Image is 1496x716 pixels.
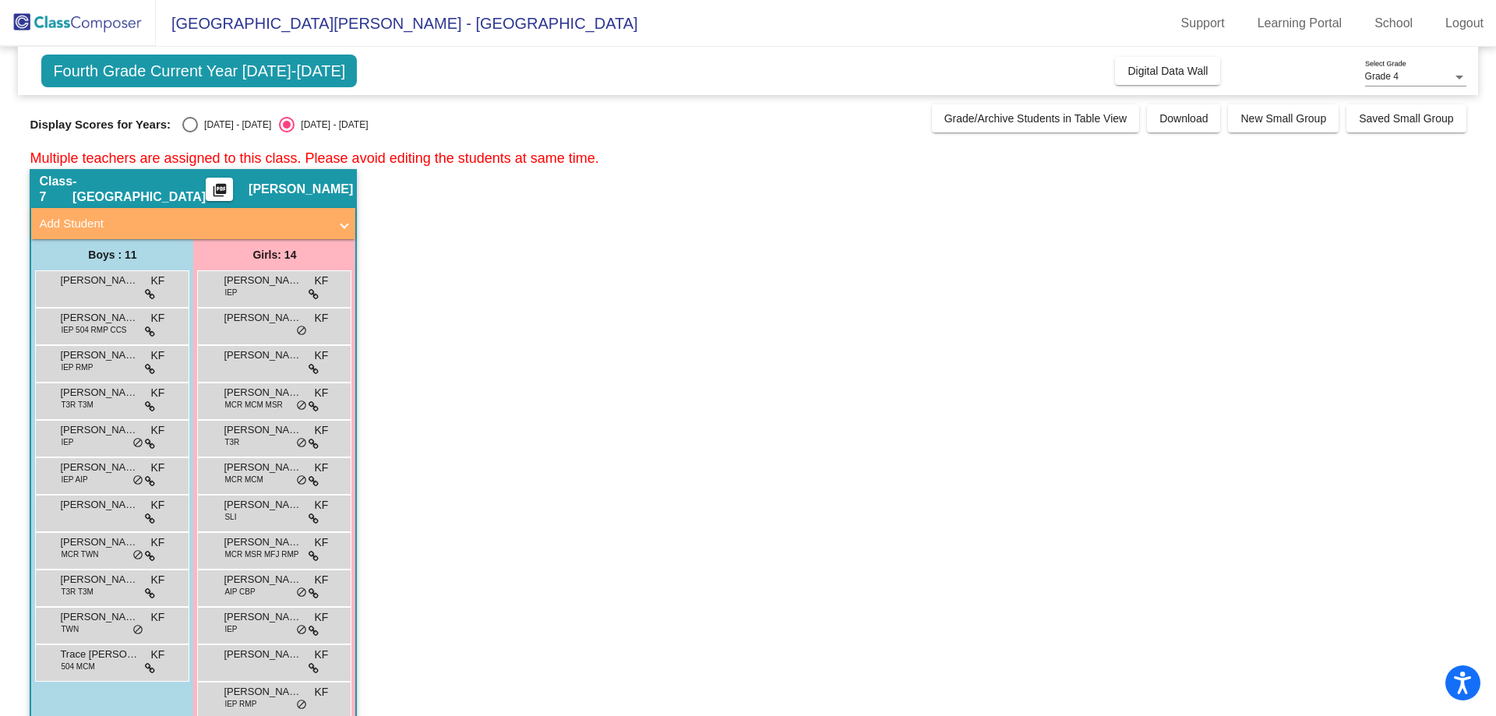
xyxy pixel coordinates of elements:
span: do_not_disturb_alt [296,699,307,711]
span: MCR MSR MFJ RMP [224,548,298,560]
span: do_not_disturb_alt [132,437,143,450]
span: T3R T3M [61,586,93,598]
span: KF [315,497,329,513]
span: KF [151,310,165,326]
span: do_not_disturb_alt [296,400,307,412]
span: [PERSON_NAME] [60,460,138,475]
span: Grade/Archive Students in Table View [944,112,1127,125]
span: IEP AIP [61,474,87,485]
mat-icon: picture_as_pdf [210,182,229,204]
button: Digital Data Wall [1115,57,1220,85]
button: Print Students Details [206,178,233,201]
span: KF [315,385,329,401]
span: [PERSON_NAME] [224,273,302,288]
a: Learning Portal [1245,11,1355,36]
button: Grade/Archive Students in Table View [932,104,1140,132]
span: do_not_disturb_alt [296,325,307,337]
span: do_not_disturb_alt [132,624,143,637]
span: Class 7 [39,174,72,205]
span: IEP [224,287,237,298]
span: Download [1159,112,1208,125]
span: KF [315,347,329,364]
span: IEP RMP [224,698,256,710]
span: Fourth Grade Current Year [DATE]-[DATE] [41,55,357,87]
span: AIP CBP [224,586,255,598]
span: Digital Data Wall [1127,65,1208,77]
span: T3R [224,436,239,448]
span: - [GEOGRAPHIC_DATA] [72,174,206,205]
span: KF [151,273,165,289]
span: TWN [61,623,79,635]
span: [PERSON_NAME] [60,534,138,550]
span: [PERSON_NAME] [60,347,138,363]
span: KF [151,572,165,588]
span: [PERSON_NAME] [60,310,138,326]
span: [PERSON_NAME] [224,310,302,326]
a: School [1362,11,1425,36]
span: [PERSON_NAME] [224,647,302,662]
span: do_not_disturb_alt [132,549,143,562]
span: New Small Group [1240,112,1326,125]
span: do_not_disturb_alt [296,474,307,487]
div: [DATE] - [DATE] [295,118,368,132]
span: [PERSON_NAME] [224,460,302,475]
span: [PERSON_NAME] [60,609,138,625]
span: KF [315,422,329,439]
span: KF [151,422,165,439]
span: do_not_disturb_alt [296,437,307,450]
span: KF [151,534,165,551]
span: KF [315,460,329,476]
span: [PERSON_NAME] [224,684,302,700]
span: MCR MCM [224,474,263,485]
button: Download [1147,104,1220,132]
span: KF [151,497,165,513]
span: [PERSON_NAME] [60,422,138,438]
div: Boys : 11 [31,239,193,270]
span: KF [315,310,329,326]
span: do_not_disturb_alt [296,624,307,637]
span: IEP [224,623,237,635]
span: Multiple teachers are assigned to this class. Please avoid editing the students at same time. [30,150,598,166]
span: Trace [PERSON_NAME] [60,647,138,662]
span: [PERSON_NAME] [224,385,302,400]
mat-expansion-panel-header: Add Student [31,208,355,239]
span: MCR TWN [61,548,98,560]
button: New Small Group [1228,104,1339,132]
a: Support [1169,11,1237,36]
span: [PERSON_NAME] [60,385,138,400]
button: Saved Small Group [1346,104,1466,132]
span: KF [315,534,329,551]
span: KF [151,460,165,476]
span: KF [315,572,329,588]
span: KF [151,647,165,663]
mat-panel-title: Add Student [39,215,329,233]
span: SLI [224,511,236,523]
span: IEP RMP [61,362,93,373]
span: [PERSON_NAME] [224,347,302,363]
span: KF [315,647,329,663]
span: KF [151,385,165,401]
span: T3R T3M [61,399,93,411]
span: do_not_disturb_alt [296,587,307,599]
span: KF [315,684,329,700]
span: Saved Small Group [1359,112,1453,125]
span: [PERSON_NAME] [60,273,138,288]
span: [PERSON_NAME] [224,497,302,513]
span: [PERSON_NAME] [249,182,353,197]
span: do_not_disturb_alt [132,474,143,487]
div: [DATE] - [DATE] [198,118,271,132]
span: [PERSON_NAME] [60,572,138,587]
div: Girls: 14 [193,239,355,270]
span: [PERSON_NAME] [224,572,302,587]
span: [GEOGRAPHIC_DATA][PERSON_NAME] - [GEOGRAPHIC_DATA] [156,11,638,36]
span: [PERSON_NAME] [224,609,302,625]
span: 504 MCM [61,661,94,672]
span: KF [151,347,165,364]
span: Display Scores for Years: [30,118,171,132]
span: IEP 504 RMP CCS [61,324,126,336]
span: KF [151,609,165,626]
a: Logout [1433,11,1496,36]
span: [PERSON_NAME] [224,534,302,550]
span: [PERSON_NAME] [60,497,138,513]
span: MCR MCM MSR [224,399,282,411]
